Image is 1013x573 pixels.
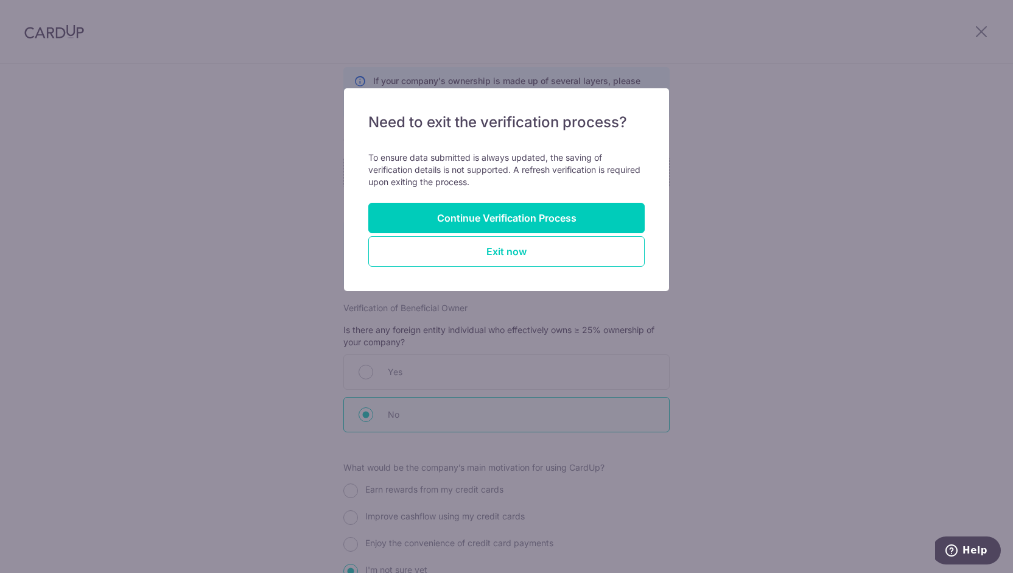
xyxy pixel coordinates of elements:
[368,203,645,233] button: Continue Verification Process
[368,236,645,267] button: Exit now
[368,152,645,188] div: To ensure data submitted is always updated, the saving of verification details is not supported. ...
[935,536,1001,567] iframe: Opens a widget where you can find more information
[368,113,645,132] h5: Need to exit the verification process?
